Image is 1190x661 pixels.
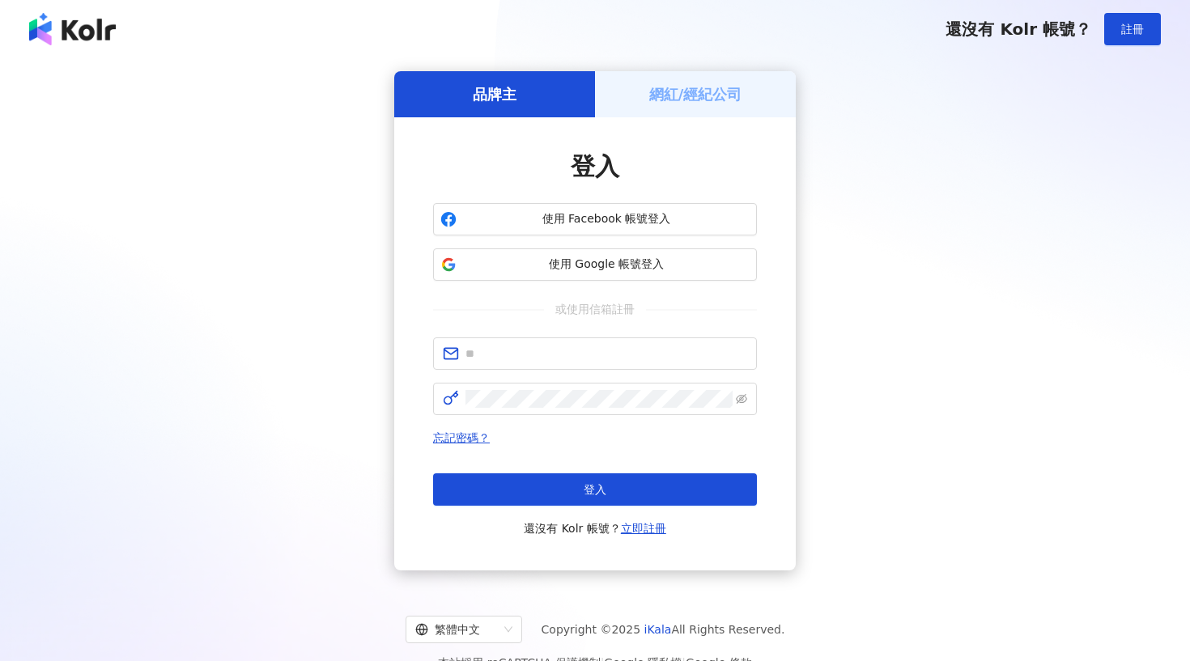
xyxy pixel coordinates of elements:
h5: 品牌主 [473,84,516,104]
a: 立即註冊 [621,522,666,535]
a: iKala [644,623,672,636]
span: eye-invisible [736,393,747,405]
a: 忘記密碼？ [433,431,490,444]
span: 還沒有 Kolr 帳號？ [946,19,1091,39]
span: 使用 Google 帳號登入 [463,256,750,273]
button: 登入 [433,473,757,506]
span: 登入 [584,483,606,496]
img: logo [29,13,116,45]
span: Copyright © 2025 All Rights Reserved. [542,620,785,639]
span: 註冊 [1121,23,1144,36]
span: 使用 Facebook 帳號登入 [463,211,750,227]
button: 註冊 [1104,13,1161,45]
span: 登入 [571,152,619,180]
span: 或使用信箱註冊 [544,300,646,318]
div: 繁體中文 [415,617,498,642]
button: 使用 Facebook 帳號登入 [433,203,757,235]
h5: 網紅/經紀公司 [649,84,742,104]
span: 還沒有 Kolr 帳號？ [524,519,666,538]
button: 使用 Google 帳號登入 [433,248,757,281]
